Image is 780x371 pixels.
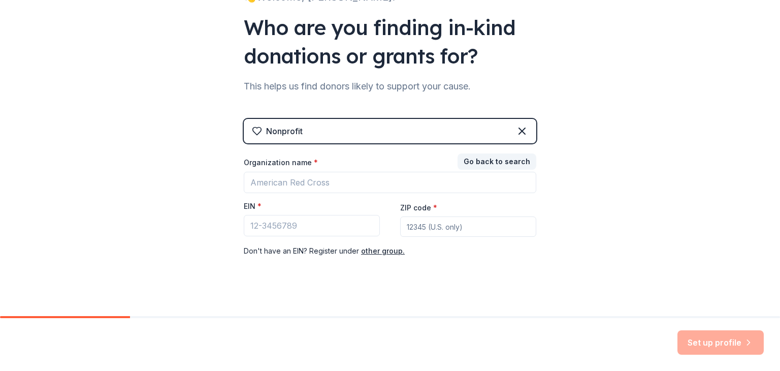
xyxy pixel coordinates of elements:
[244,245,536,257] div: Don ' t have an EIN? Register under
[244,172,536,193] input: American Red Cross
[244,215,380,236] input: 12-3456789
[361,245,405,257] button: other group.
[400,203,437,213] label: ZIP code
[400,217,536,237] input: 12345 (U.S. only)
[244,201,262,211] label: EIN
[244,13,536,70] div: Who are you finding in-kind donations or grants for?
[458,153,536,170] button: Go back to search
[244,78,536,95] div: This helps us find donors likely to support your cause.
[244,158,318,168] label: Organization name
[266,125,303,137] div: Nonprofit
